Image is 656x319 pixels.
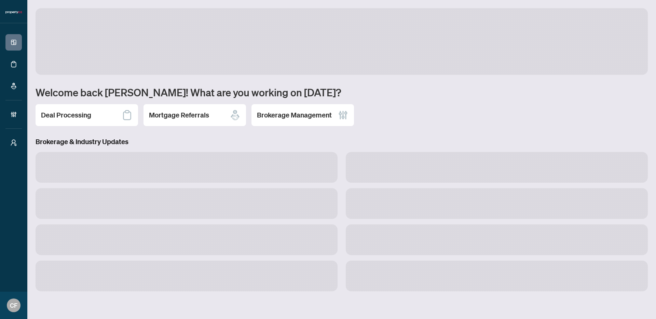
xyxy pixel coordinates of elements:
[10,301,17,310] span: CF
[5,10,22,14] img: logo
[36,137,648,147] h3: Brokerage & Industry Updates
[36,86,648,99] h1: Welcome back [PERSON_NAME]! What are you working on [DATE]?
[41,110,91,120] h2: Deal Processing
[257,110,332,120] h2: Brokerage Management
[149,110,209,120] h2: Mortgage Referrals
[10,139,17,146] span: user-switch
